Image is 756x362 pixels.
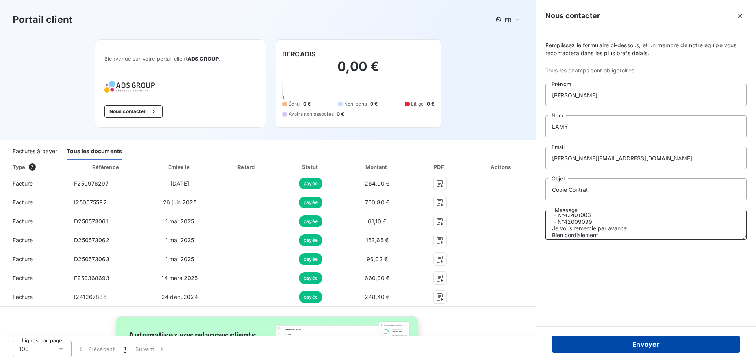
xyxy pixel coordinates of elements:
[299,253,322,265] span: payée
[6,274,61,282] span: Facture
[299,272,322,284] span: payée
[216,163,278,171] div: Retard
[6,180,61,187] span: Facture
[414,163,466,171] div: PDF
[6,199,61,206] span: Facture
[74,293,107,300] span: I241267886
[411,100,424,108] span: Litige
[8,163,66,171] div: Type
[344,100,367,108] span: Non-échu
[6,217,61,225] span: Facture
[545,41,747,57] span: Remplissez le formulaire ci-dessous, et un membre de notre équipe vous recontactera dans les plus...
[552,336,740,353] button: Envoyer
[545,210,747,240] textarea: Bonjour, Pourriez-vous s'il vous plait me transmettre une copie des contrats suivants : - N°41907...
[104,56,256,62] span: Bienvenue sur votre portail client .
[6,255,61,263] span: Facture
[104,105,163,118] button: Nous contacter
[299,234,322,246] span: payée
[545,178,747,200] input: placeholder
[545,10,600,21] h5: Nous contacter
[282,49,315,59] h6: BERCADIS
[281,163,341,171] div: Statut
[545,84,747,106] input: placeholder
[74,180,109,187] span: F250976297
[289,100,300,108] span: Échu
[365,199,389,206] span: 760,80 €
[299,291,322,303] span: payée
[370,100,378,108] span: 0 €
[187,56,219,62] span: ADS GROUP
[6,293,61,301] span: Facture
[13,143,57,160] div: Factures à payer
[299,178,322,189] span: payée
[74,256,109,262] span: D250573063
[505,17,511,23] span: FR
[161,293,198,300] span: 24 déc. 2024
[119,341,131,357] button: 1
[165,218,195,225] span: 1 mai 2025
[170,180,189,187] span: [DATE]
[104,81,155,93] img: Company logo
[368,218,386,225] span: 61,10 €
[74,199,107,206] span: I250675592
[299,197,322,208] span: payée
[13,13,72,27] h3: Portail client
[545,147,747,169] input: placeholder
[365,275,389,281] span: 660,00 €
[365,180,389,187] span: 264,00 €
[161,275,198,281] span: 14 mars 2025
[367,256,388,262] span: 96,02 €
[146,163,213,171] div: Émise le
[289,111,334,118] span: Avoirs non associés
[163,199,196,206] span: 26 juin 2025
[29,163,36,171] span: 7
[299,215,322,227] span: payée
[366,237,389,243] span: 153,65 €
[19,345,29,353] span: 100
[469,163,534,171] div: Actions
[124,345,126,353] span: 1
[344,163,411,171] div: Montant
[545,115,747,137] input: placeholder
[337,111,344,118] span: 0 €
[74,237,109,243] span: D250573062
[365,293,389,300] span: 248,40 €
[303,100,311,108] span: 0 €
[281,94,284,100] span: 0
[6,236,61,244] span: Facture
[282,59,434,82] h2: 0,00 €
[165,237,195,243] span: 1 mai 2025
[427,100,434,108] span: 0 €
[545,67,747,74] span: Tous les champs sont obligatoires
[67,143,122,160] div: Tous les documents
[92,164,119,170] div: Référence
[72,341,119,357] button: Précédent
[74,218,108,225] span: D250573061
[74,275,109,281] span: F250368693
[131,341,170,357] button: Suivant
[165,256,195,262] span: 1 mai 2025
